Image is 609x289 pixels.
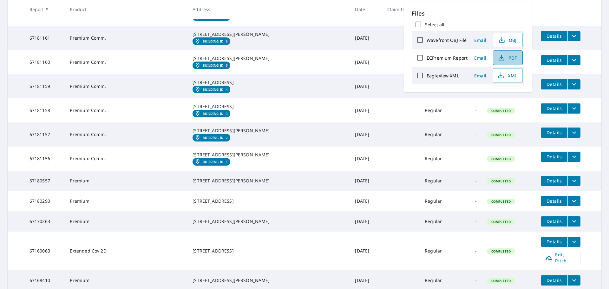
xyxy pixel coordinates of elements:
button: Email [470,53,490,63]
button: filesDropdownBtn-67181161 [567,31,580,41]
td: - [456,122,482,147]
span: Email [473,73,488,79]
button: detailsBtn-67180290 [541,196,567,206]
label: ECPremium Report [427,55,468,61]
label: EagleView XML [427,73,459,79]
td: 67169063 [24,232,65,270]
td: Regular [420,122,456,147]
span: Completed [488,179,514,183]
span: XML [497,72,517,79]
td: [DATE] [350,171,382,191]
td: Regular [420,232,456,270]
em: Building ID [203,136,223,140]
em: Building ID [203,15,223,19]
button: detailsBtn-67168410 [541,275,567,286]
td: Extended Cov 2D [65,232,187,270]
button: filesDropdownBtn-67181160 [567,55,580,65]
td: - [456,232,482,270]
td: Premium Comm. [65,50,187,74]
td: - [456,147,482,171]
button: filesDropdownBtn-67170263 [567,216,580,227]
a: Building ID1 [193,158,230,166]
td: Regular [420,147,456,171]
td: Premium [65,211,187,232]
div: [STREET_ADDRESS][PERSON_NAME] [193,218,345,225]
div: [STREET_ADDRESS][PERSON_NAME] [193,277,345,284]
button: Email [470,35,490,45]
a: Building ID5 [193,62,230,69]
button: PDF [493,50,523,65]
label: Wavefront OBJ File [427,37,467,43]
button: detailsBtn-67170263 [541,216,567,227]
button: filesDropdownBtn-67168410 [567,275,580,286]
span: Details [545,154,564,160]
p: Files [412,9,524,18]
span: Details [545,105,564,111]
div: [STREET_ADDRESS] [193,79,345,86]
span: Completed [488,279,514,283]
td: - [456,171,482,191]
span: Email [473,55,488,61]
button: Email [470,71,490,81]
td: [DATE] [350,50,382,74]
span: Email [473,37,488,43]
td: Premium Comm. [65,26,187,50]
td: - [456,211,482,232]
button: detailsBtn-67181157 [541,128,567,138]
td: Premium [65,171,187,191]
span: Details [545,57,564,63]
button: detailsBtn-67181160 [541,55,567,65]
button: OBJ [493,33,523,47]
td: [DATE] [350,122,382,147]
td: Premium Comm. [65,74,187,98]
span: Details [545,81,564,87]
span: Details [545,129,564,135]
td: 67180290 [24,191,65,211]
a: Building ID3 [193,110,230,117]
span: Details [545,178,564,184]
td: [DATE] [350,147,382,171]
button: filesDropdownBtn-67181159 [567,79,580,89]
a: Edit Pitch [541,250,580,265]
button: filesDropdownBtn-67169063 [567,237,580,247]
td: 67181157 [24,122,65,147]
span: Completed [488,199,514,204]
span: Completed [488,108,514,113]
button: detailsBtn-67181161 [541,31,567,41]
td: - [456,191,482,211]
span: Details [545,239,564,245]
td: [DATE] [350,98,382,122]
td: [DATE] [350,232,382,270]
em: Building ID [203,63,223,67]
td: 67181161 [24,26,65,50]
span: Details [545,218,564,224]
div: [STREET_ADDRESS][PERSON_NAME] [193,178,345,184]
td: 67181160 [24,50,65,74]
td: [DATE] [350,26,382,50]
td: [DATE] [350,211,382,232]
em: Building ID [203,160,223,164]
span: Edit Pitch [545,252,576,264]
button: detailsBtn-67181156 [541,152,567,162]
a: Building ID4 [193,86,230,93]
td: Premium Comm. [65,98,187,122]
div: [STREET_ADDRESS] [193,248,345,254]
span: OBJ [497,36,517,44]
em: Building ID [203,39,223,43]
td: Premium Comm. [65,147,187,171]
span: Completed [488,249,514,253]
td: 67181156 [24,147,65,171]
td: - [456,98,482,122]
td: [DATE] [350,74,382,98]
button: detailsBtn-67181159 [541,79,567,89]
button: detailsBtn-67169063 [541,237,567,247]
td: Premium [65,191,187,211]
span: Completed [488,133,514,137]
a: Building ID2 [193,134,230,141]
span: Completed [488,157,514,161]
span: Details [545,198,564,204]
button: filesDropdownBtn-67181158 [567,103,580,114]
td: Regular [420,211,456,232]
div: [STREET_ADDRESS][PERSON_NAME] [193,31,345,37]
button: detailsBtn-67181158 [541,103,567,114]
